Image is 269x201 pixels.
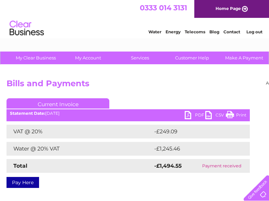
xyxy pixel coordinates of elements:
[7,177,39,188] a: Pay Here
[246,29,262,34] a: Log out
[152,142,240,156] td: -£1,245.46
[140,3,187,12] a: 0333 014 3131
[152,125,239,138] td: -£249.09
[7,142,152,156] td: Water @ 20% VAT
[185,111,205,121] a: PDF
[7,125,152,138] td: VAT @ 20%
[60,52,116,64] a: My Account
[112,52,168,64] a: Services
[209,29,219,34] a: Blog
[148,29,161,34] a: Water
[193,159,250,173] td: Payment received
[226,111,246,121] a: Print
[164,52,220,64] a: Customer Help
[154,163,182,169] strong: -£1,494.55
[205,111,226,121] a: CSV
[7,98,109,109] a: Current Invoice
[8,52,64,64] a: My Clear Business
[7,111,250,116] div: [DATE]
[9,18,44,39] img: logo.png
[185,29,205,34] a: Telecoms
[166,29,181,34] a: Energy
[10,111,45,116] b: Statement Date:
[223,29,240,34] a: Contact
[13,163,27,169] strong: Total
